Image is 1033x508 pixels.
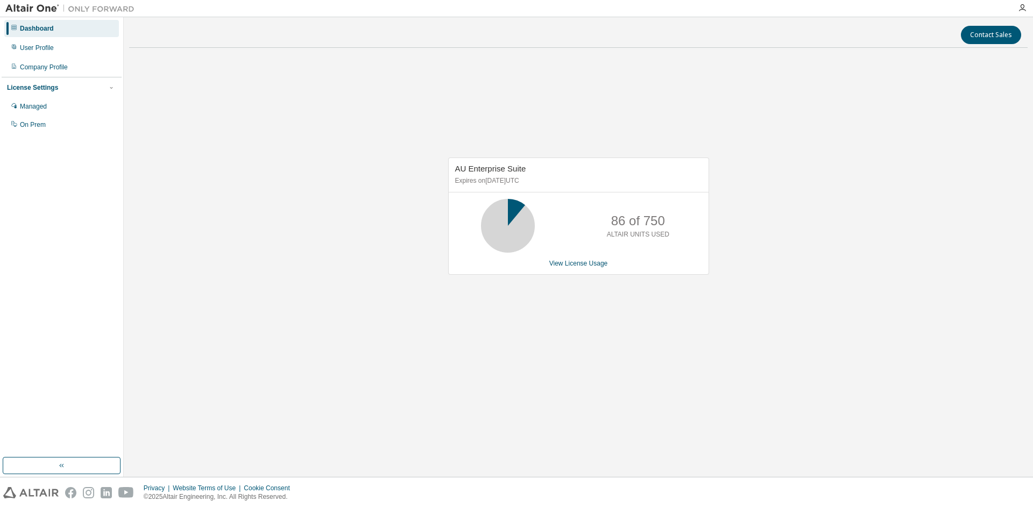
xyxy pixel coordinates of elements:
[20,120,46,129] div: On Prem
[455,164,526,173] span: AU Enterprise Suite
[173,484,244,492] div: Website Terms of Use
[65,487,76,498] img: facebook.svg
[7,83,58,92] div: License Settings
[20,63,68,71] div: Company Profile
[549,260,608,267] a: View License Usage
[144,492,296,502] p: © 2025 Altair Engineering, Inc. All Rights Reserved.
[607,230,669,239] p: ALTAIR UNITS USED
[244,484,296,492] div: Cookie Consent
[5,3,140,14] img: Altair One
[83,487,94,498] img: instagram.svg
[101,487,112,498] img: linkedin.svg
[144,484,173,492] div: Privacy
[20,44,54,52] div: User Profile
[118,487,134,498] img: youtube.svg
[961,26,1021,44] button: Contact Sales
[20,24,54,33] div: Dashboard
[3,487,59,498] img: altair_logo.svg
[611,212,665,230] p: 86 of 750
[20,102,47,111] div: Managed
[455,176,699,185] p: Expires on [DATE] UTC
